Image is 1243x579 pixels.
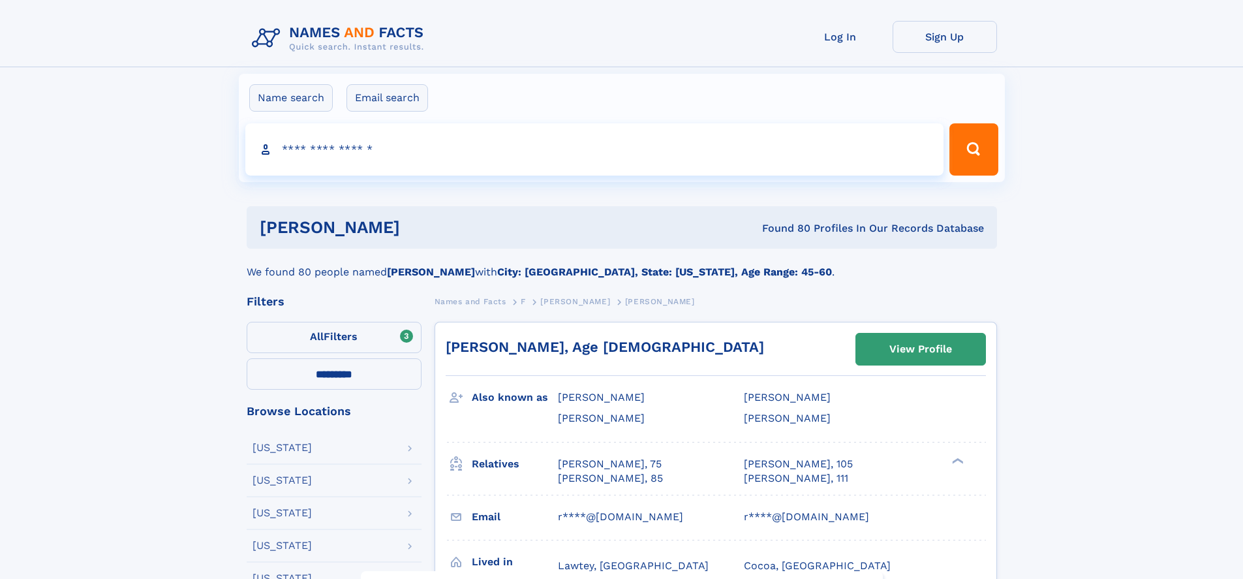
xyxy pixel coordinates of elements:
span: [PERSON_NAME] [558,391,645,403]
label: Email search [346,84,428,112]
div: [US_STATE] [253,443,312,453]
h3: Email [472,506,558,528]
span: Cocoa, [GEOGRAPHIC_DATA] [744,559,891,572]
b: [PERSON_NAME] [387,266,475,278]
span: [PERSON_NAME] [744,391,831,403]
button: Search Button [949,123,998,176]
a: [PERSON_NAME], 105 [744,457,853,471]
span: F [521,297,526,306]
span: [PERSON_NAME] [540,297,610,306]
h3: Relatives [472,453,558,475]
div: [US_STATE] [253,508,312,518]
label: Filters [247,322,422,353]
div: ❯ [949,456,964,465]
span: All [310,330,324,343]
a: [PERSON_NAME], Age [DEMOGRAPHIC_DATA] [446,339,764,355]
a: Names and Facts [435,293,506,309]
div: Found 80 Profiles In Our Records Database [581,221,984,236]
label: Name search [249,84,333,112]
div: We found 80 people named with . [247,249,997,280]
img: Logo Names and Facts [247,21,435,56]
a: [PERSON_NAME], 111 [744,471,848,486]
a: [PERSON_NAME], 85 [558,471,663,486]
div: Browse Locations [247,405,422,417]
div: [US_STATE] [253,475,312,486]
span: Lawtey, [GEOGRAPHIC_DATA] [558,559,709,572]
span: [PERSON_NAME] [744,412,831,424]
b: City: [GEOGRAPHIC_DATA], State: [US_STATE], Age Range: 45-60 [497,266,832,278]
h1: [PERSON_NAME] [260,219,581,236]
a: View Profile [856,334,985,365]
span: [PERSON_NAME] [625,297,695,306]
a: Sign Up [893,21,997,53]
a: Log In [788,21,893,53]
span: [PERSON_NAME] [558,412,645,424]
div: View Profile [889,334,952,364]
a: [PERSON_NAME] [540,293,610,309]
div: Filters [247,296,422,307]
h3: Lived in [472,551,558,573]
input: search input [245,123,944,176]
h3: Also known as [472,386,558,409]
div: [US_STATE] [253,540,312,551]
a: F [521,293,526,309]
a: [PERSON_NAME], 75 [558,457,662,471]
